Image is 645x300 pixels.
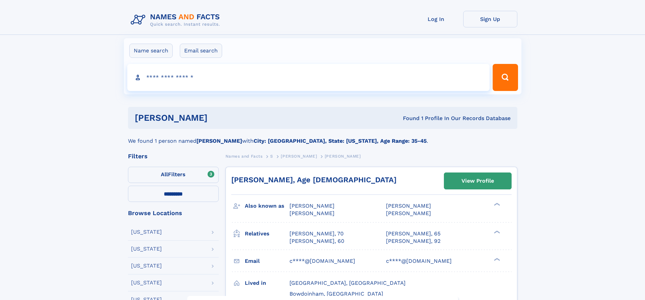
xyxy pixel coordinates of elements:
[270,154,273,159] span: S
[289,203,335,209] span: [PERSON_NAME]
[281,152,317,160] a: [PERSON_NAME]
[270,152,273,160] a: S
[386,237,440,245] a: [PERSON_NAME], 92
[128,11,225,29] img: Logo Names and Facts
[128,153,219,159] div: Filters
[461,173,494,189] div: View Profile
[492,202,500,207] div: ❯
[245,228,289,239] h3: Relatives
[180,44,222,58] label: Email search
[128,210,219,216] div: Browse Locations
[386,203,431,209] span: [PERSON_NAME]
[135,114,305,122] h1: [PERSON_NAME]
[281,154,317,159] span: [PERSON_NAME]
[492,230,500,234] div: ❯
[463,11,517,27] a: Sign Up
[196,138,242,144] b: [PERSON_NAME]
[305,115,511,122] div: Found 1 Profile In Our Records Database
[127,64,490,91] input: search input
[386,210,431,216] span: [PERSON_NAME]
[231,176,396,184] a: [PERSON_NAME], Age [DEMOGRAPHIC_DATA]
[131,246,162,252] div: [US_STATE]
[289,280,406,286] span: [GEOGRAPHIC_DATA], [GEOGRAPHIC_DATA]
[289,230,344,237] a: [PERSON_NAME], 70
[492,257,500,261] div: ❯
[245,200,289,212] h3: Also known as
[129,44,173,58] label: Name search
[444,173,511,189] a: View Profile
[493,64,518,91] button: Search Button
[386,230,440,237] a: [PERSON_NAME], 65
[131,280,162,285] div: [US_STATE]
[225,152,263,160] a: Names and Facts
[245,277,289,289] h3: Lived in
[131,229,162,235] div: [US_STATE]
[409,11,463,27] a: Log In
[161,171,168,178] span: All
[325,154,361,159] span: [PERSON_NAME]
[254,138,427,144] b: City: [GEOGRAPHIC_DATA], State: [US_STATE], Age Range: 35-45
[289,291,383,297] span: Bowdoinham, [GEOGRAPHIC_DATA]
[289,210,335,216] span: [PERSON_NAME]
[128,167,219,183] label: Filters
[131,263,162,269] div: [US_STATE]
[128,129,517,145] div: We found 1 person named with .
[245,255,289,267] h3: Email
[289,237,344,245] a: [PERSON_NAME], 60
